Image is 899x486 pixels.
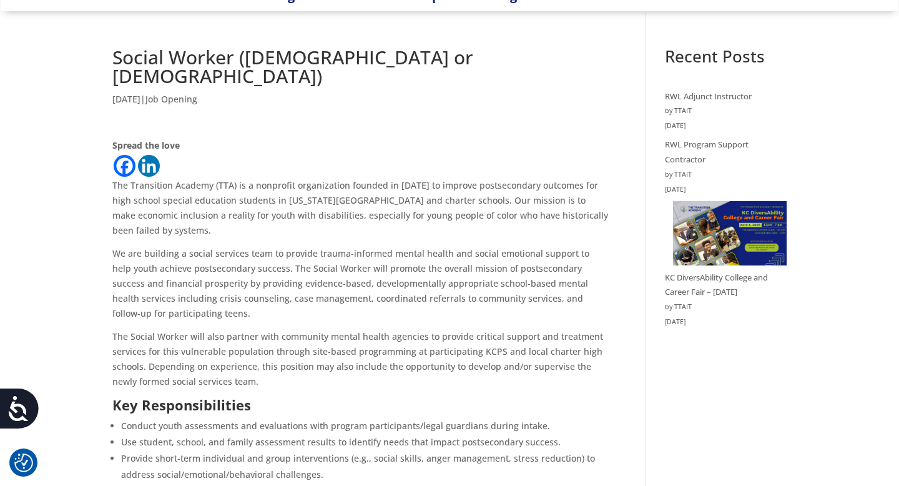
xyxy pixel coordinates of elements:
div: by TTAIT [665,104,787,119]
div: by TTAIT [665,300,787,315]
p: We are building a social services team to provide trauma-informed mental health and social emotio... [112,246,609,329]
time: [DATE] [665,119,787,134]
div: by TTAIT [665,167,787,182]
time: [DATE] [665,315,787,330]
strong: Key Responsibilities [112,395,251,414]
div: Spread the love [112,138,609,153]
li: Conduct youth assessments and evaluations with program participants/legal guardians during intake. [121,418,609,434]
a: Facebook [114,155,135,177]
p: The Social Worker will also partner with community mental health agencies to provide critical sup... [112,329,609,397]
time: [DATE] [665,182,787,197]
a: RWL Program Support Contractor [665,139,749,165]
p: The Transition Academy (TTA) is a nonprofit organization founded in [DATE] to improve postseconda... [112,178,609,246]
span: [DATE] [112,93,140,105]
a: Job Opening [145,93,197,105]
p: | [112,92,609,116]
a: KC DiversAbility College and Career Fair – [DATE] [665,272,768,298]
a: RWL Adjunct Instructor [665,91,752,102]
h1: Social Worker ([DEMOGRAPHIC_DATA] or [DEMOGRAPHIC_DATA]) [112,48,609,92]
li: Provide short-term individual and group interventions (e.g., social skills, anger management, str... [121,450,609,483]
img: Revisit consent button [14,454,33,472]
a: Linkedin [138,155,160,177]
li: Use student, school, and family assessment results to identify needs that impact postsecondary su... [121,434,609,450]
button: Cookie Settings [14,454,33,472]
h2: Recent Posts [665,48,787,71]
